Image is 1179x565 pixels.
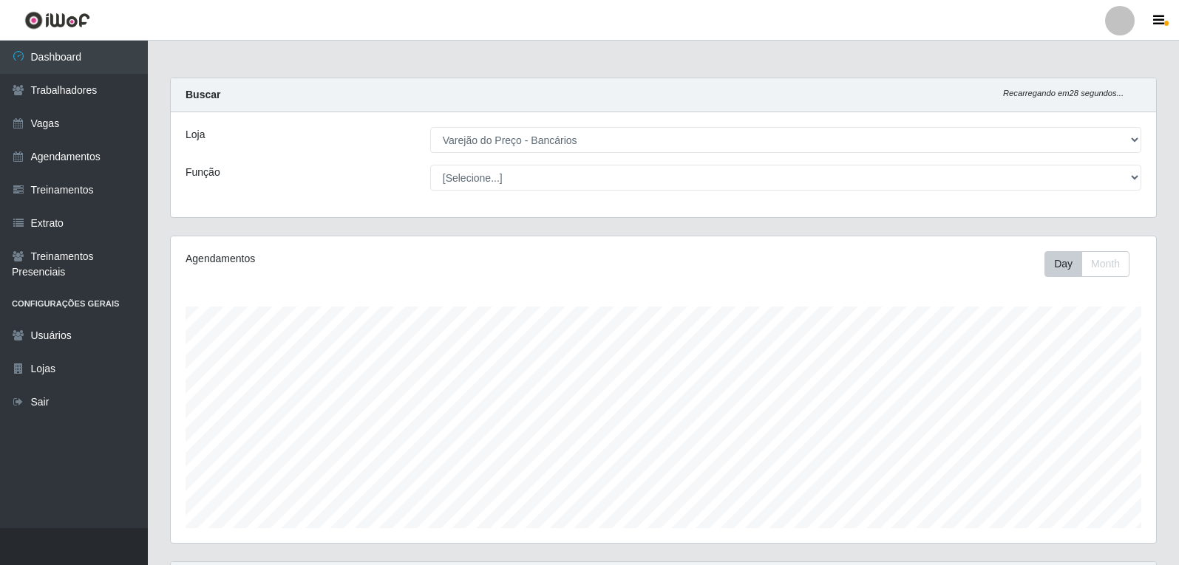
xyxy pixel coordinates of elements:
[1003,89,1124,97] i: Recarregando em 28 segundos...
[1044,251,1082,277] button: Day
[186,251,571,267] div: Agendamentos
[1044,251,1141,277] div: Toolbar with button groups
[1044,251,1129,277] div: First group
[1081,251,1129,277] button: Month
[186,165,220,180] label: Função
[24,11,90,30] img: CoreUI Logo
[186,127,205,143] label: Loja
[186,89,220,100] strong: Buscar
